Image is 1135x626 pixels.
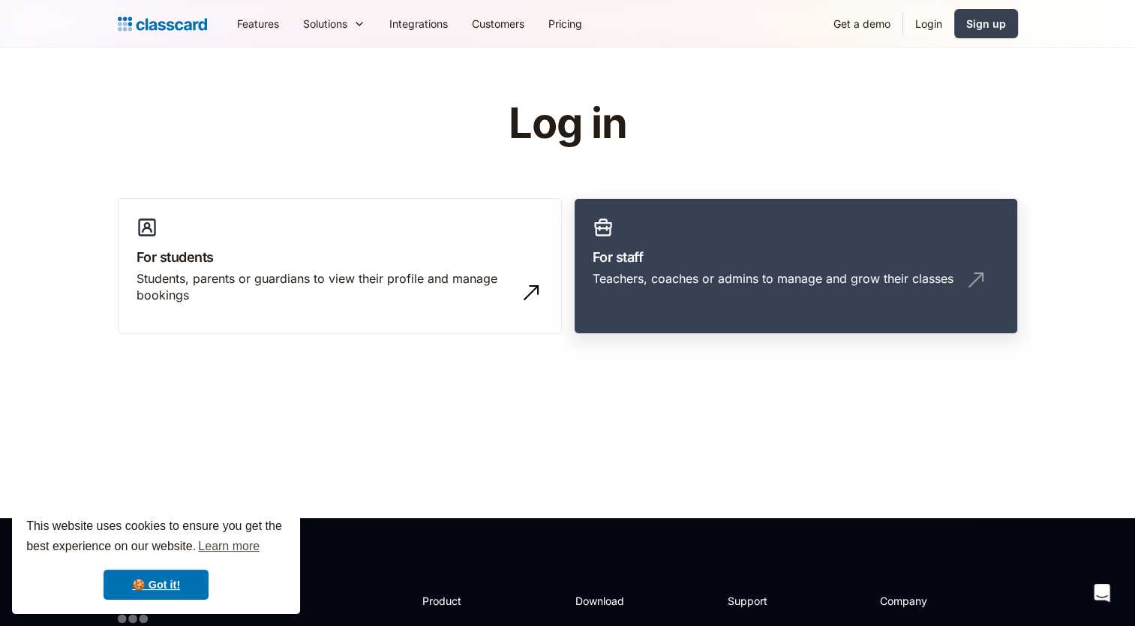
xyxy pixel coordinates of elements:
h2: Company [880,593,980,609]
h2: Support [728,593,788,609]
div: Open Intercom Messenger [1084,575,1120,611]
a: Features [225,7,291,41]
a: Customers [460,7,536,41]
div: Solutions [291,7,377,41]
div: cookieconsent [12,503,300,614]
a: dismiss cookie message [104,570,209,600]
a: Sign up [954,9,1018,38]
div: Teachers, coaches or admins to manage and grow their classes [593,270,953,287]
a: Pricing [536,7,594,41]
a: Login [903,7,954,41]
h2: Product [422,593,503,609]
a: learn more about cookies [196,535,262,558]
div: Sign up [966,16,1006,32]
span: This website uses cookies to ensure you get the best experience on our website. [26,517,286,558]
h1: Log in [329,101,806,147]
a: For staffTeachers, coaches or admins to manage and grow their classes [574,198,1018,335]
h3: For staff [593,247,999,267]
a: Integrations [377,7,460,41]
h2: Download [575,593,636,609]
a: home [118,14,207,35]
a: For studentsStudents, parents or guardians to view their profile and manage bookings [118,198,562,335]
div: Students, parents or guardians to view their profile and manage bookings [137,270,513,304]
h3: For students [137,247,543,267]
div: Solutions [303,16,347,32]
a: Get a demo [821,7,902,41]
